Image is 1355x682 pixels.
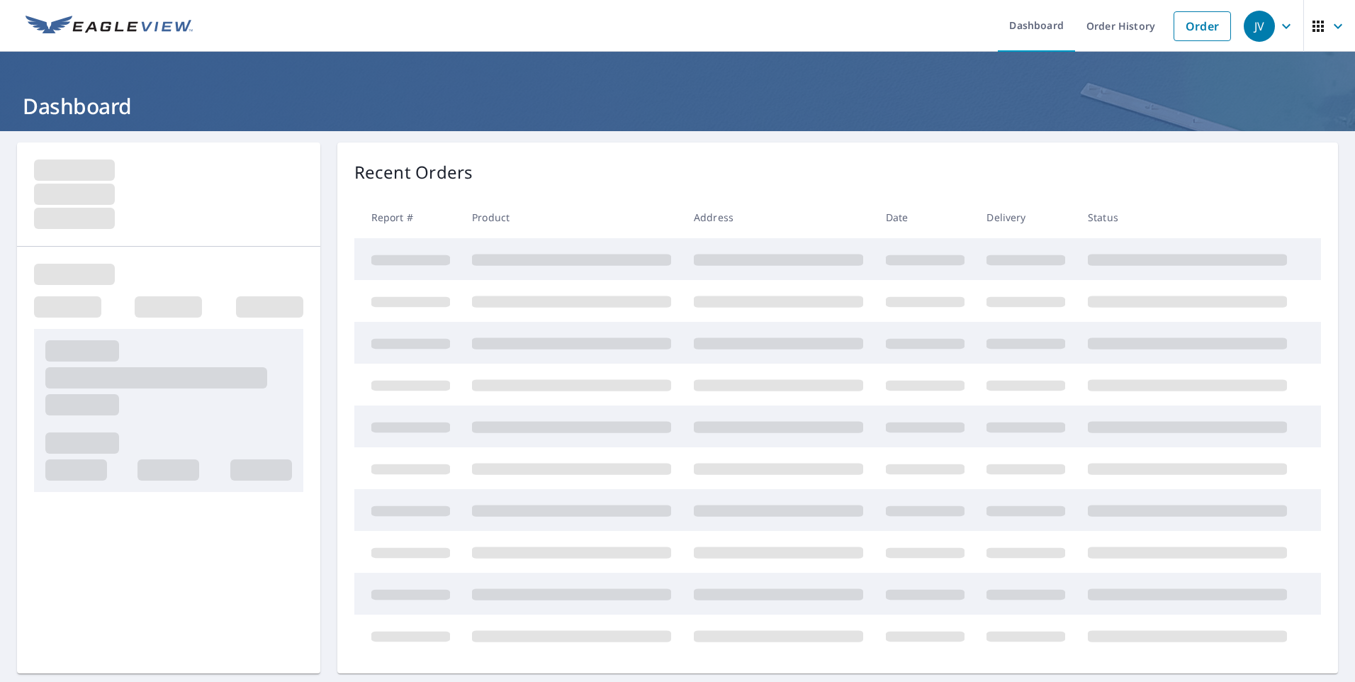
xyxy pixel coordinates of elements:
img: EV Logo [26,16,193,37]
th: Date [875,196,976,238]
th: Address [682,196,875,238]
p: Recent Orders [354,160,473,185]
a: Order [1174,11,1231,41]
th: Product [461,196,682,238]
th: Status [1076,196,1298,238]
th: Report # [354,196,461,238]
h1: Dashboard [17,91,1338,121]
div: JV [1244,11,1275,42]
th: Delivery [975,196,1076,238]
